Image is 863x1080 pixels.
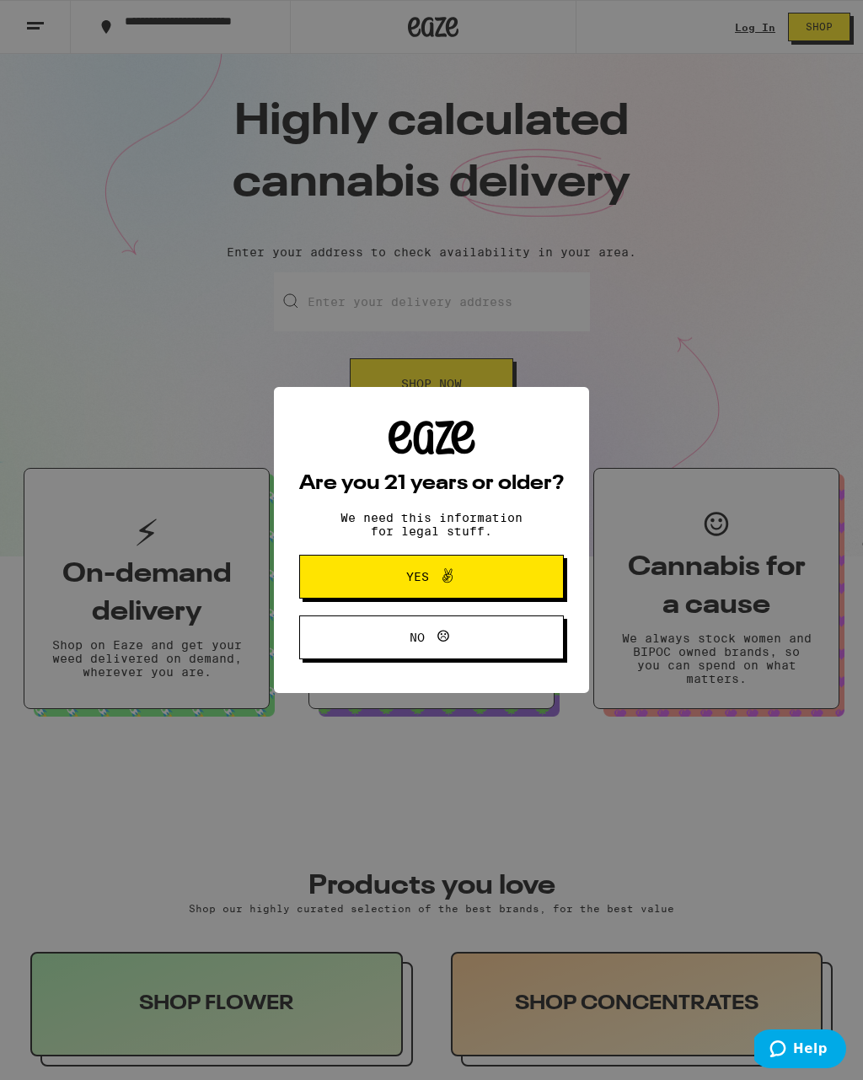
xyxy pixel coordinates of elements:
h2: Are you 21 years or older? [299,474,564,494]
button: No [299,615,564,659]
span: Yes [406,571,429,583]
iframe: Opens a widget where you can find more information [754,1029,846,1072]
button: Yes [299,555,564,599]
span: No [410,631,425,643]
p: We need this information for legal stuff. [326,511,537,538]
